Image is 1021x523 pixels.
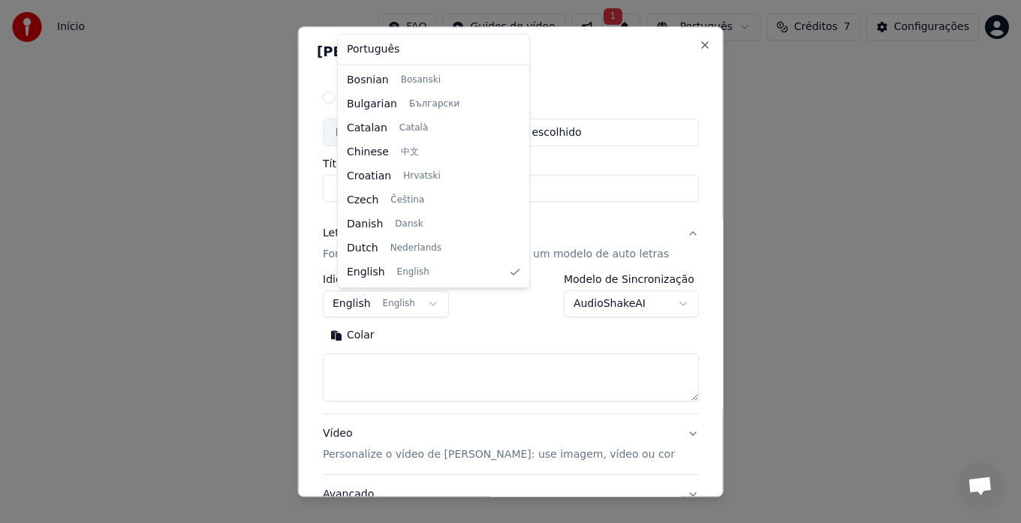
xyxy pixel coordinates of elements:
[403,170,441,182] span: Hrvatski
[347,121,387,136] span: Catalan
[347,241,378,256] span: Dutch
[401,74,441,86] span: Bosanski
[390,194,424,206] span: Čeština
[347,217,383,232] span: Danish
[397,266,429,278] span: English
[409,98,459,110] span: Български
[347,97,397,112] span: Bulgarian
[395,218,423,230] span: Dansk
[347,73,389,88] span: Bosnian
[347,169,391,184] span: Croatian
[347,42,399,57] span: Português
[347,193,378,208] span: Czech
[347,265,385,280] span: English
[347,145,389,160] span: Chinese
[401,146,419,158] span: 中文
[399,122,428,134] span: Català
[390,242,441,254] span: Nederlands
